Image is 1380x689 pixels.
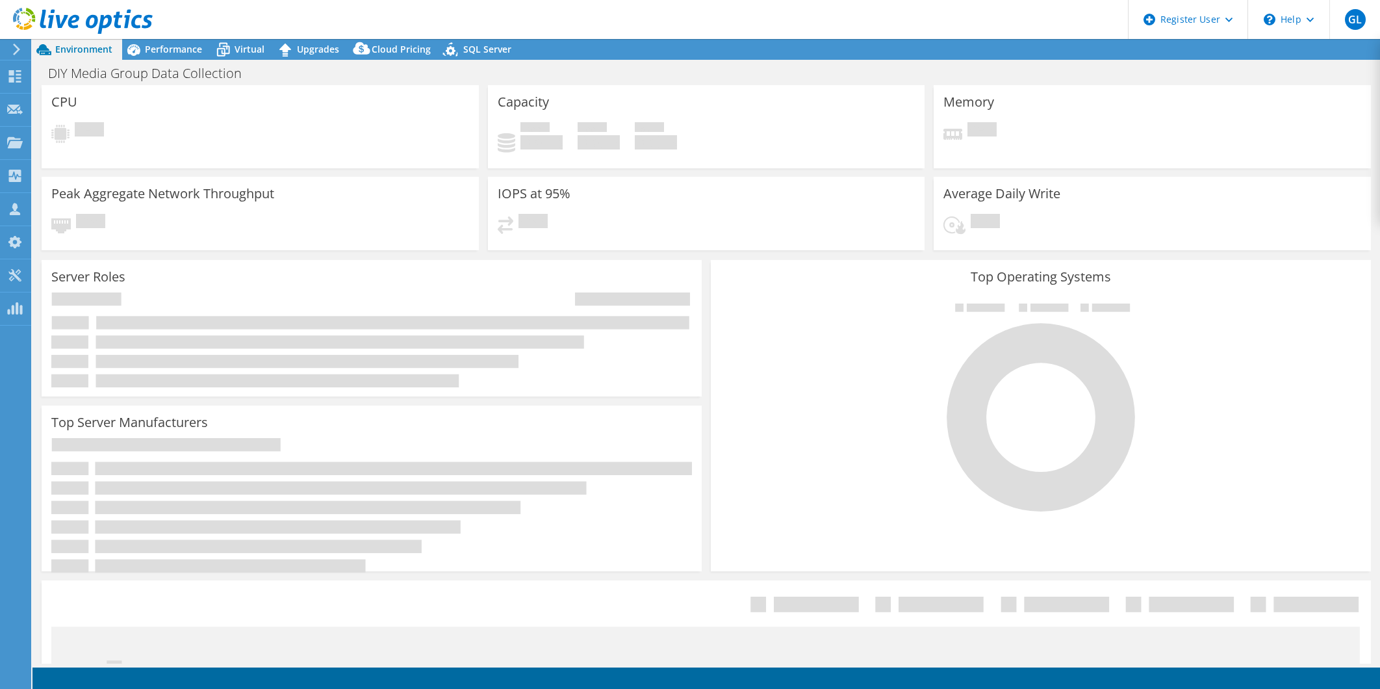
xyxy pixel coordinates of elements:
h4: 0 GiB [520,135,563,149]
h3: Memory [943,95,994,109]
h3: Average Daily Write [943,187,1060,201]
span: Virtual [235,43,264,55]
h4: 0 GiB [578,135,620,149]
span: Environment [55,43,112,55]
h3: CPU [51,95,77,109]
h3: Peak Aggregate Network Throughput [51,187,274,201]
span: Pending [518,214,548,231]
span: Performance [145,43,202,55]
span: SQL Server [463,43,511,55]
h3: IOPS at 95% [498,187,570,201]
span: Cloud Pricing [372,43,431,55]
h1: DIY Media Group Data Collection [42,66,262,81]
span: Total [635,122,664,135]
span: Pending [76,214,105,231]
span: Pending [967,122,997,140]
h3: Top Server Manufacturers [51,415,208,430]
h3: Capacity [498,95,549,109]
h3: Server Roles [51,270,125,284]
span: Free [578,122,607,135]
h4: 0 GiB [635,135,677,149]
svg: \n [1264,14,1275,25]
span: Pending [971,214,1000,231]
span: Upgrades [297,43,339,55]
span: GL [1345,9,1366,30]
span: Pending [75,122,104,140]
span: Used [520,122,550,135]
h3: Top Operating Systems [721,270,1361,284]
